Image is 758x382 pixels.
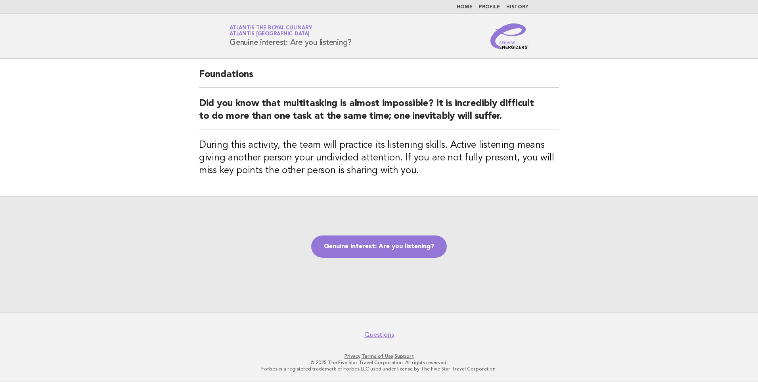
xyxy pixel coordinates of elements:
[230,32,310,37] span: Atlantis [GEOGRAPHIC_DATA]
[230,26,352,46] h1: Genuine interest: Are you listening?
[136,353,622,359] p: · ·
[136,366,622,372] p: Forbes is a registered trademark of Forbes LLC used under license by The Five Star Travel Corpora...
[345,353,360,359] a: Privacy
[136,359,622,366] p: © 2025 The Five Star Travel Corporation. All rights reserved.
[362,353,393,359] a: Terms of Use
[479,5,500,10] a: Profile
[199,97,559,129] h2: Did you know that multitasking is almost impossible? It is incredibly difficult to do more than o...
[311,235,447,258] a: Genuine interest: Are you listening?
[199,139,559,177] h3: During this activity, the team will practice its listening skills. Active listening means giving ...
[490,23,528,49] img: Service Energizers
[364,331,394,339] a: Questions
[199,68,559,88] h2: Foundations
[457,5,473,10] a: Home
[506,5,528,10] a: History
[394,353,414,359] a: Support
[230,25,312,37] a: Atlantis the Royal CulinaryAtlantis [GEOGRAPHIC_DATA]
